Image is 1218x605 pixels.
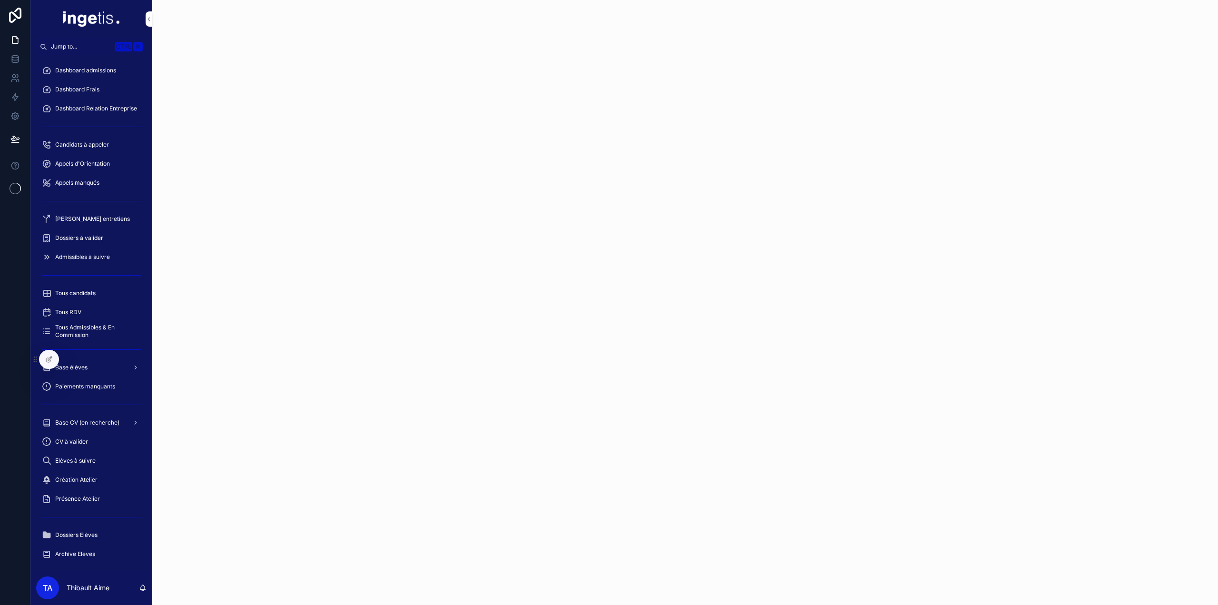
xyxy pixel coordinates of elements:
[55,495,100,503] span: Présence Atelier
[55,234,103,242] span: Dossiers à valider
[36,210,147,228] a: [PERSON_NAME] entretiens
[55,457,96,465] span: Elèves à suivre
[36,155,147,172] a: Appels d'Orientation
[55,308,81,316] span: Tous RDV
[36,359,147,376] a: Base élèves
[36,323,147,340] a: Tous Admissibles & En Commission
[55,438,88,446] span: CV à valider
[36,304,147,321] a: Tous RDV
[36,81,147,98] a: Dashboard Frais
[55,550,95,558] span: Archive Elèves
[36,285,147,302] a: Tous candidats
[36,433,147,450] a: CV à valider
[36,62,147,79] a: Dashboard admissions
[36,248,147,266] a: Admissibles à suivre
[30,55,152,571] div: scrollable content
[36,100,147,117] a: Dashboard Relation Entreprise
[55,324,137,339] span: Tous Admissibles & En Commission
[36,378,147,395] a: Paiements manquants
[36,471,147,488] a: Création Atelier
[43,582,52,594] span: TA
[55,160,110,168] span: Appels d'Orientation
[55,531,98,539] span: Dossiers Elèves
[36,452,147,469] a: Elèves à suivre
[36,526,147,544] a: Dossiers Elèves
[36,490,147,507] a: Présence Atelier
[134,43,142,50] span: K
[36,174,147,191] a: Appels manqués
[115,42,132,51] span: Ctrl
[55,105,137,112] span: Dashboard Relation Entreprise
[55,67,116,74] span: Dashboard admissions
[67,583,109,593] p: Thibault Aime
[55,364,88,371] span: Base élèves
[55,253,110,261] span: Admissibles à suivre
[55,179,99,187] span: Appels manqués
[36,545,147,563] a: Archive Elèves
[55,86,99,93] span: Dashboard Frais
[36,414,147,431] a: Base CV (en recherche)
[63,11,119,27] img: App logo
[55,215,130,223] span: [PERSON_NAME] entretiens
[55,141,109,149] span: Candidats à appeler
[55,289,96,297] span: Tous candidats
[51,43,111,50] span: Jump to...
[36,136,147,153] a: Candidats à appeler
[55,476,98,484] span: Création Atelier
[36,229,147,247] a: Dossiers à valider
[55,419,119,426] span: Base CV (en recherche)
[55,383,115,390] span: Paiements manquants
[36,38,147,55] button: Jump to...CtrlK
